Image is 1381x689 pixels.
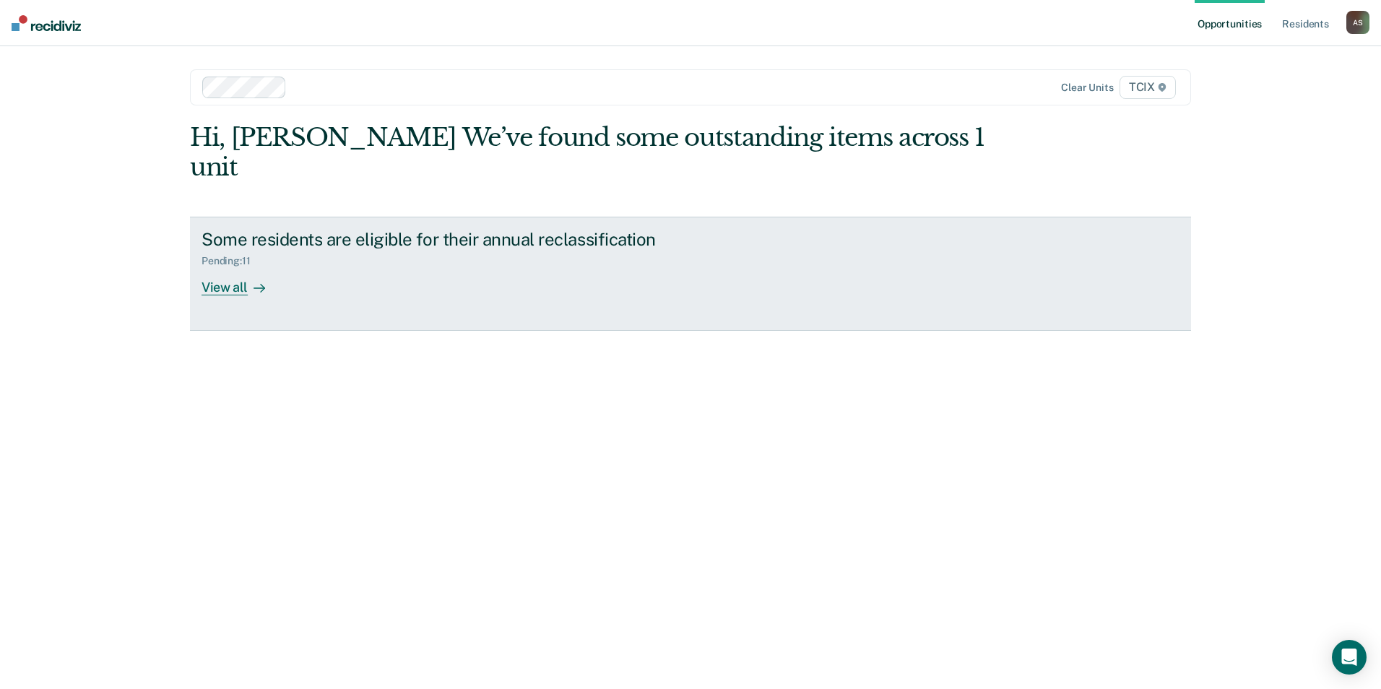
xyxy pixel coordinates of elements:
img: Recidiviz [12,15,81,31]
a: Some residents are eligible for their annual reclassificationPending:11View all [190,217,1191,331]
div: Hi, [PERSON_NAME] We’ve found some outstanding items across 1 unit [190,123,991,182]
div: Open Intercom Messenger [1332,640,1367,675]
button: AS [1346,11,1369,34]
div: View all [202,267,282,295]
span: TCIX [1120,76,1176,99]
div: A S [1346,11,1369,34]
div: Pending : 11 [202,255,262,267]
div: Clear units [1061,82,1114,94]
div: Some residents are eligible for their annual reclassification [202,229,709,250]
